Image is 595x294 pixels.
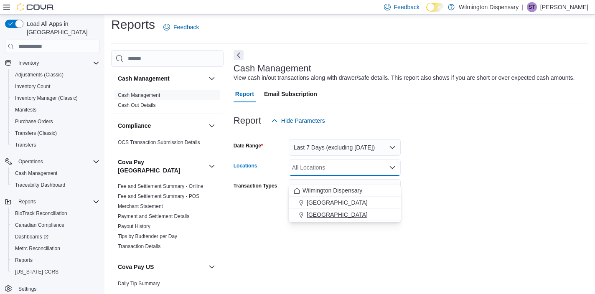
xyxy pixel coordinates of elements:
a: Settings [15,284,40,294]
span: Operations [15,157,99,167]
span: Settings [18,286,36,292]
h3: Report [234,116,261,126]
button: Hide Parameters [268,112,328,129]
button: Cova Pay [GEOGRAPHIC_DATA] [207,161,217,171]
span: BioTrack Reconciliation [15,210,67,217]
div: Choose from the following options [289,185,401,221]
input: Dark Mode [426,3,444,12]
span: Purchase Orders [15,118,53,125]
a: Canadian Compliance [12,220,68,230]
p: Wilmington Dispensary [459,2,519,12]
button: Compliance [118,122,205,130]
span: Payout History [118,223,150,230]
button: Cova Pay [GEOGRAPHIC_DATA] [118,158,205,175]
span: Transfers (Classic) [12,128,99,138]
div: Compliance [111,137,224,151]
span: Feedback [173,23,199,31]
span: Fee and Settlement Summary - POS [118,193,199,200]
span: Feedback [394,3,420,11]
button: Operations [15,157,46,167]
a: Adjustments (Classic) [12,70,67,80]
span: Inventory [18,60,39,66]
span: Inventory Count [12,81,99,91]
span: Transfers (Classic) [15,130,57,137]
a: Tips by Budtender per Day [118,233,177,239]
a: Cash Out Details [118,102,156,108]
span: Metrc Reconciliation [15,245,60,252]
div: Cova Pay [GEOGRAPHIC_DATA] [111,181,224,255]
span: [GEOGRAPHIC_DATA] [307,198,368,207]
button: Cova Pay US [207,262,217,272]
label: Date Range [234,142,263,149]
button: Cova Pay US [118,263,205,271]
a: Manifests [12,105,40,115]
span: Load All Apps in [GEOGRAPHIC_DATA] [23,20,99,36]
span: Merchant Statement [118,203,163,210]
a: Feedback [160,19,202,35]
button: Cash Management [207,73,217,84]
a: Fee and Settlement Summary - POS [118,193,199,199]
button: Open list of options [389,184,396,191]
span: Fee and Settlement Summary - Online [118,183,203,190]
span: Operations [18,158,43,165]
button: Transfers (Classic) [8,127,103,139]
span: Manifests [12,105,99,115]
a: [US_STATE] CCRS [12,267,62,277]
span: Transfers [15,142,36,148]
span: Purchase Orders [12,117,99,127]
a: Dashboards [12,232,52,242]
span: Dashboards [12,232,99,242]
span: OCS Transaction Submission Details [118,139,200,146]
span: Tips by Budtender per Day [118,233,177,240]
button: Wilmington Dispensary [289,185,401,197]
button: Purchase Orders [8,116,103,127]
span: Dashboards [15,233,48,240]
span: Inventory [15,58,99,68]
div: Sydney Taylor [527,2,537,12]
div: View cash in/out transactions along with drawer/safe details. This report also shows if you are s... [234,73,575,82]
a: Payment and Settlement Details [118,213,189,219]
div: Cash Management [111,90,224,114]
span: Wilmington Dispensary [303,186,362,195]
a: BioTrack Reconciliation [12,208,71,218]
button: Transfers [8,139,103,151]
button: [US_STATE] CCRS [8,266,103,278]
button: Adjustments (Classic) [8,69,103,81]
a: Cash Management [12,168,61,178]
a: Reports [12,255,36,265]
a: Merchant Statement [118,203,163,209]
span: Manifests [15,106,36,113]
a: Transaction Details [118,243,160,249]
span: Traceabilty Dashboard [12,180,99,190]
span: Washington CCRS [12,267,99,277]
span: [GEOGRAPHIC_DATA] [307,210,368,219]
span: Traceabilty Dashboard [15,182,65,188]
span: Email Subscription [264,86,317,102]
button: Compliance [207,121,217,131]
button: Metrc Reconciliation [8,243,103,254]
button: Inventory Count [8,81,103,92]
span: Reports [12,255,99,265]
button: Reports [8,254,103,266]
button: Next [234,50,244,60]
button: Operations [2,156,103,167]
button: Reports [2,196,103,208]
span: BioTrack Reconciliation [12,208,99,218]
h3: Compliance [118,122,151,130]
span: Inventory Manager (Classic) [15,95,78,101]
span: Reports [15,197,99,207]
button: Inventory [2,57,103,69]
span: Reports [15,257,33,264]
span: Canadian Compliance [12,220,99,230]
h3: Cova Pay US [118,263,154,271]
span: Adjustments (Classic) [15,71,64,78]
span: [US_STATE] CCRS [15,269,58,275]
h3: Cash Management [118,74,170,83]
a: Cash Management [118,92,160,98]
h3: Cash Management [234,63,311,73]
span: Canadian Compliance [15,222,64,228]
a: Payout History [118,223,150,229]
h1: Reports [111,16,155,33]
